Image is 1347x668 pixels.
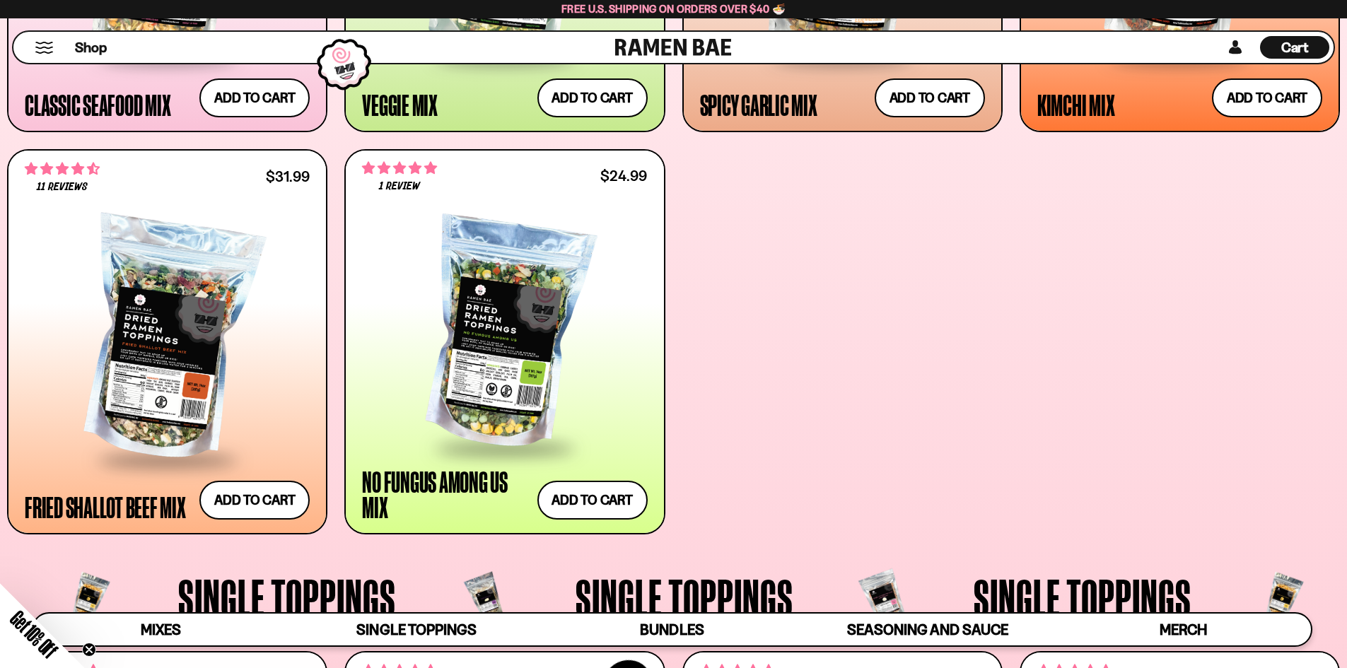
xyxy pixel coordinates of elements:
div: Spicy Garlic Mix [700,92,817,117]
div: $31.99 [266,170,310,183]
span: 5.00 stars [362,159,437,177]
div: No Fungus Among Us Mix [362,469,530,520]
span: Single Toppings [974,571,1191,623]
button: Add to cart [1212,78,1322,117]
a: 5.00 stars 1 review $24.99 No Fungus Among Us Mix Add to cart [344,149,665,535]
a: 4.64 stars 11 reviews $31.99 Fried Shallot Beef Mix Add to cart [7,149,327,535]
span: Single Toppings [178,571,396,623]
a: Bundles [544,614,800,645]
div: $24.99 [600,169,647,182]
button: Add to cart [875,78,985,117]
a: Shop [75,36,107,59]
span: Mixes [141,621,181,638]
span: Get 10% Off [6,607,62,662]
span: Shop [75,38,107,57]
div: Classic Seafood Mix [25,92,170,117]
button: Close teaser [82,643,96,657]
div: Cart [1260,32,1329,63]
div: Fried Shallot Beef Mix [25,494,186,520]
a: Mixes [33,614,288,645]
a: Single Toppings [288,614,544,645]
button: Add to cart [537,481,648,520]
button: Add to cart [537,78,648,117]
span: 1 review [379,181,420,192]
span: Single Toppings [576,571,793,623]
span: 11 reviews [37,182,88,193]
a: Merch [1056,614,1311,645]
span: Single Toppings [356,621,476,638]
span: Seasoning and Sauce [847,621,1008,638]
button: Add to cart [199,481,310,520]
span: Merch [1160,621,1207,638]
span: Free U.S. Shipping on Orders over $40 🍜 [561,2,786,16]
button: Add to cart [199,78,310,117]
span: 4.64 stars [25,160,100,178]
a: Seasoning and Sauce [800,614,1055,645]
div: Kimchi Mix [1037,92,1115,117]
span: Bundles [640,621,704,638]
span: Cart [1281,39,1309,56]
button: Mobile Menu Trigger [35,42,54,54]
div: Veggie Mix [362,92,438,117]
